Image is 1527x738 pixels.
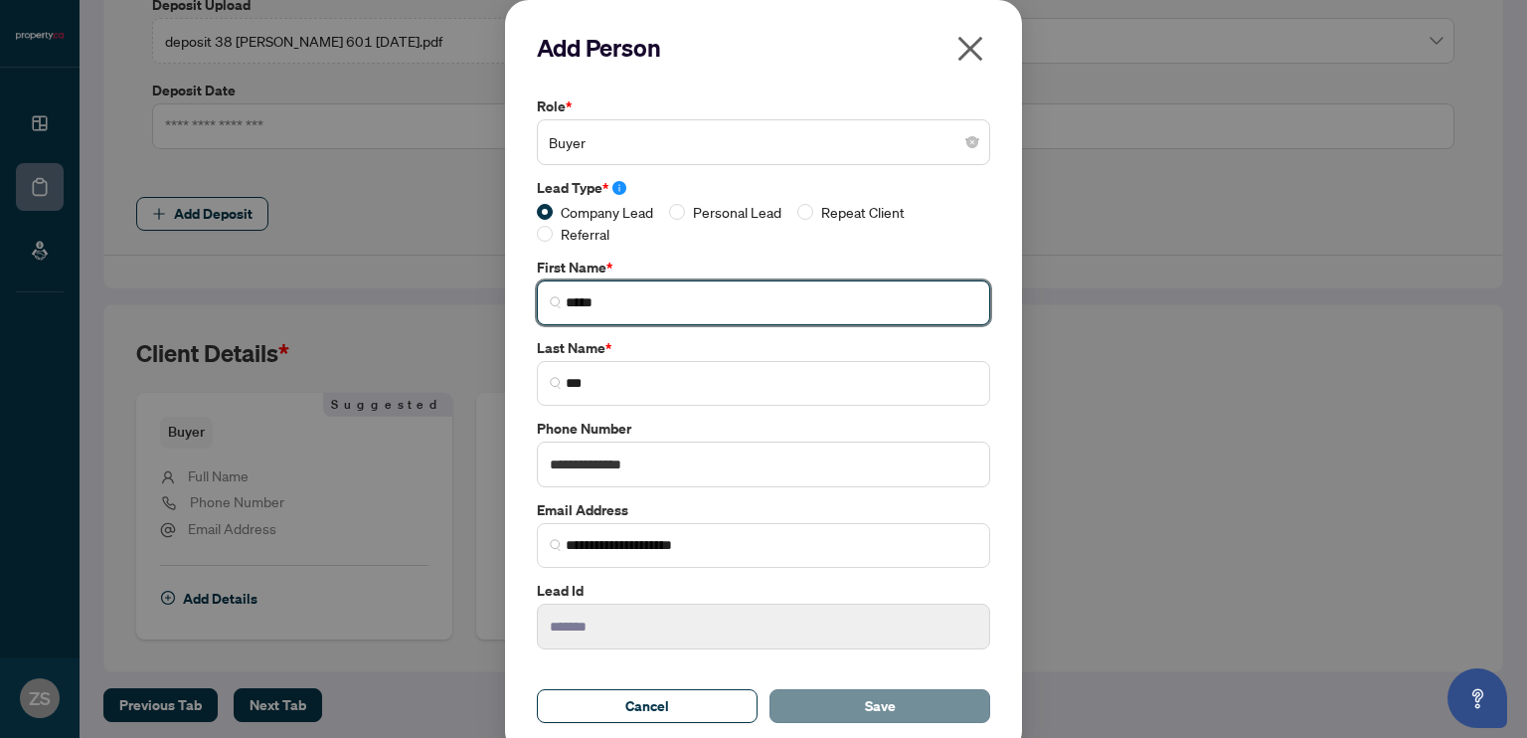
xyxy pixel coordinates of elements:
span: Personal Lead [685,201,789,223]
label: First Name [537,257,990,278]
button: Open asap [1447,668,1507,728]
span: info-circle [612,181,626,195]
span: Buyer [549,123,978,161]
span: Cancel [625,690,669,722]
button: Save [769,689,990,723]
label: Lead Id [537,580,990,602]
h2: Add Person [537,32,990,64]
span: Save [865,690,896,722]
span: close [954,33,986,65]
label: Phone Number [537,418,990,440]
span: close-circle [966,136,978,148]
span: Repeat Client [813,201,913,223]
button: Cancel [537,689,758,723]
img: search_icon [550,296,562,308]
label: Role [537,95,990,117]
label: Last Name [537,337,990,359]
label: Email Address [537,499,990,521]
span: Company Lead [553,201,661,223]
img: search_icon [550,377,562,389]
label: Lead Type [537,177,990,199]
span: Referral [553,223,617,245]
img: search_icon [550,539,562,551]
